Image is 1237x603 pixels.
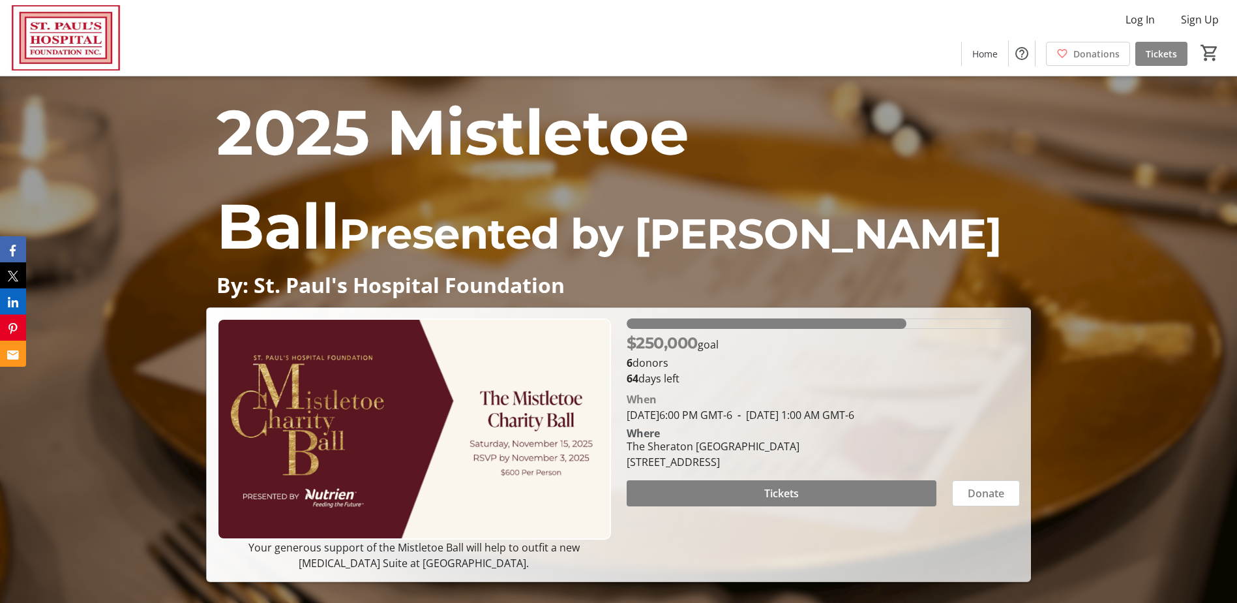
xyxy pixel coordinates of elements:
button: Donate [952,480,1020,506]
div: 71.110928% of fundraising goal reached [627,318,1020,329]
a: Tickets [1135,42,1187,66]
button: Help [1009,40,1035,67]
a: Donations [1046,42,1130,66]
button: Tickets [627,480,936,506]
span: 2025 Mistletoe Ball [216,94,689,264]
span: Sign Up [1181,12,1219,27]
span: Tickets [1146,47,1177,61]
p: By: St. Paul's Hospital Foundation [216,273,1021,296]
div: [STREET_ADDRESS] [627,454,799,470]
span: Donate [968,486,1004,501]
span: [DATE] 1:00 AM GMT-6 [732,408,854,422]
button: Cart [1198,41,1221,65]
div: Where [627,428,660,439]
span: Tickets [764,486,799,501]
div: The Sheraton [GEOGRAPHIC_DATA] [627,439,799,454]
img: St. Paul's Hospital Foundation's Logo [8,5,124,70]
span: [DATE] 6:00 PM GMT-6 [627,408,732,422]
b: 6 [627,356,633,370]
img: Campaign CTA Media Photo [217,318,610,540]
span: 64 [627,371,638,386]
p: Your generous support of the Mistletoe Ball will help to outfit a new [MEDICAL_DATA] Suite at [GE... [217,540,610,571]
a: Home [962,42,1008,66]
span: - [732,408,746,422]
button: Log In [1115,9,1165,30]
p: days left [627,371,1020,386]
p: goal [627,332,719,355]
span: Log In [1125,12,1155,27]
p: donors [627,355,1020,371]
p: Presented by [PERSON_NAME] [216,85,1021,273]
span: Donations [1073,47,1120,61]
button: Sign Up [1170,9,1229,30]
div: When [627,392,657,407]
span: $250,000 [627,333,698,352]
span: Home [972,47,998,61]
